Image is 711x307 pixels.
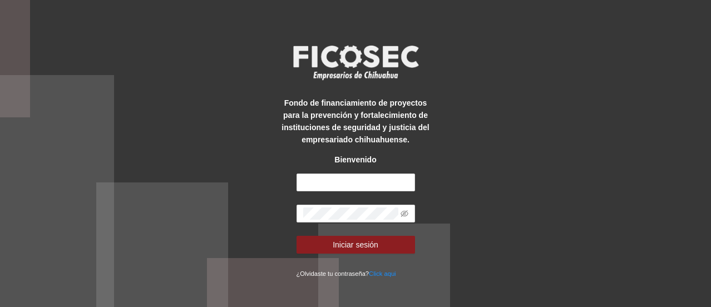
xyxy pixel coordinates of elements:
[286,42,425,83] img: logo
[334,155,376,164] strong: Bienvenido
[297,236,415,254] button: Iniciar sesión
[297,270,396,277] small: ¿Olvidaste tu contraseña?
[369,270,396,277] a: Click aqui
[401,210,408,217] span: eye-invisible
[282,98,429,144] strong: Fondo de financiamiento de proyectos para la prevención y fortalecimiento de instituciones de seg...
[333,239,378,251] span: Iniciar sesión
